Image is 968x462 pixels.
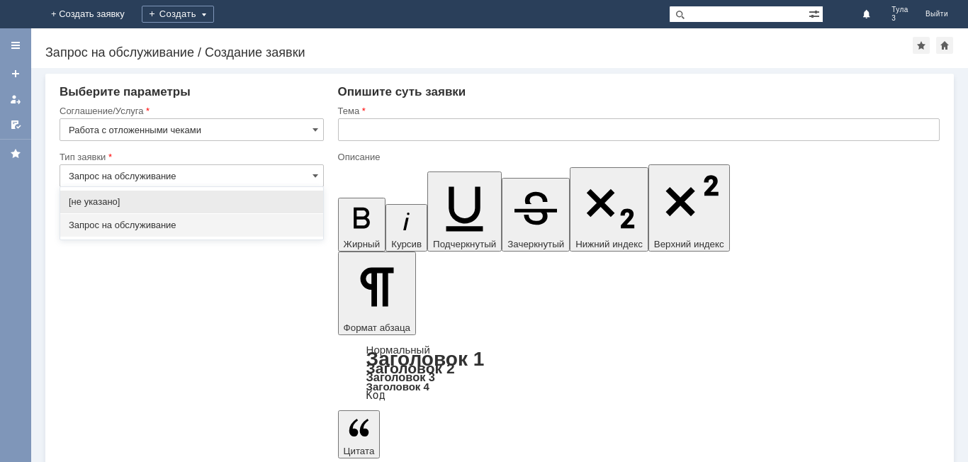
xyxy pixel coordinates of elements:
button: Формат абзаца [338,252,416,335]
button: Верхний индекс [648,164,730,252]
span: [не указано] [69,196,315,208]
span: Запрос на обслуживание [69,220,315,231]
div: Создать [142,6,214,23]
button: Зачеркнутый [502,178,570,252]
a: Мои заявки [4,88,27,111]
a: Код [366,389,385,402]
span: Цитата [344,446,375,456]
div: Добавить в избранное [913,37,930,54]
div: Формат абзаца [338,345,940,400]
span: Верхний индекс [654,239,724,249]
a: Заголовок 4 [366,381,429,393]
span: Подчеркнутый [433,239,496,249]
div: Тема [338,106,937,115]
div: Описание [338,152,937,162]
span: Выберите параметры [60,85,191,98]
button: Цитата [338,410,381,458]
span: Нижний индекс [575,239,643,249]
button: Курсив [385,204,427,252]
a: Заголовок 2 [366,360,455,376]
span: Формат абзаца [344,322,410,333]
span: Жирный [344,239,381,249]
button: Подчеркнутый [427,171,502,252]
span: Зачеркнутый [507,239,564,249]
div: Сделать домашней страницей [936,37,953,54]
a: Нормальный [366,344,430,356]
div: Соглашение/Услуга [60,106,321,115]
a: Мои согласования [4,113,27,136]
a: Создать заявку [4,62,27,85]
span: Опишите суть заявки [338,85,466,98]
button: Жирный [338,198,386,252]
button: Нижний индекс [570,167,648,252]
span: Тула [891,6,908,14]
span: 3 [891,14,908,23]
a: Заголовок 3 [366,371,435,383]
div: Тип заявки [60,152,321,162]
span: Расширенный поиск [809,6,823,20]
a: Заголовок 1 [366,348,485,370]
div: Запрос на обслуживание / Создание заявки [45,45,913,60]
span: Курсив [391,239,422,249]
